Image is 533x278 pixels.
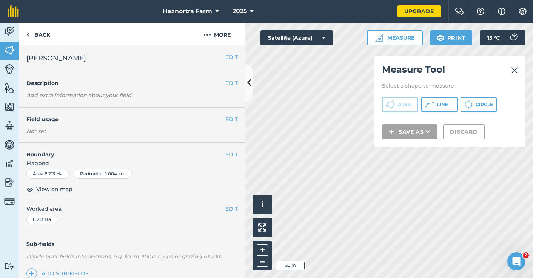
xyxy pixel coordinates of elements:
div: Not set [26,127,238,135]
em: Add extra information about your field [26,92,131,99]
img: svg+xml;base64,PD94bWwgdmVyc2lvbj0iMS4wIiBlbmNvZGluZz0idXRmLTgiPz4KPCEtLSBHZW5lcmF0b3I6IEFkb2JlIE... [4,158,15,169]
span: Worked area [26,205,238,213]
button: EDIT [225,205,238,213]
img: Four arrows, one pointing top left, one top right, one bottom right and the last bottom left [258,223,266,232]
button: Line [421,97,458,112]
img: svg+xml;base64,PHN2ZyB4bWxucz0iaHR0cDovL3d3dy53My5vcmcvMjAwMC9zdmciIHdpZHRoPSIxNCIgaGVpZ2h0PSIyNC... [389,127,394,136]
img: svg+xml;base64,PD94bWwgdmVyc2lvbj0iMS4wIiBlbmNvZGluZz0idXRmLTgiPz4KPCEtLSBHZW5lcmF0b3I6IEFkb2JlIE... [506,30,521,45]
img: A question mark icon [476,8,485,15]
button: More [189,23,245,45]
img: Two speech bubbles overlapping with the left bubble in the forefront [455,8,464,15]
img: svg+xml;base64,PD94bWwgdmVyc2lvbj0iMS4wIiBlbmNvZGluZz0idXRmLTgiPz4KPCEtLSBHZW5lcmF0b3I6IEFkb2JlIE... [4,263,15,270]
span: Haznortra Farm [163,7,212,16]
button: EDIT [225,115,238,124]
span: [PERSON_NAME] [26,53,86,63]
button: i [253,195,272,214]
div: Area : 6.213 Ha [26,169,69,179]
button: EDIT [225,53,238,61]
img: svg+xml;base64,PHN2ZyB4bWxucz0iaHR0cDovL3d3dy53My5vcmcvMjAwMC9zdmciIHdpZHRoPSIxNyIgaGVpZ2h0PSIxNy... [498,7,505,16]
h4: Field usage [26,115,225,124]
img: svg+xml;base64,PD94bWwgdmVyc2lvbj0iMS4wIiBlbmNvZGluZz0idXRmLTgiPz4KPCEtLSBHZW5lcmF0b3I6IEFkb2JlIE... [4,120,15,131]
button: Area [382,97,418,112]
img: svg+xml;base64,PHN2ZyB4bWxucz0iaHR0cDovL3d3dy53My5vcmcvMjAwMC9zdmciIHdpZHRoPSI1NiIgaGVpZ2h0PSI2MC... [4,82,15,94]
h2: Measure Tool [382,63,518,79]
iframe: Intercom live chat [507,252,525,270]
button: – [257,256,268,267]
img: svg+xml;base64,PD94bWwgdmVyc2lvbj0iMS4wIiBlbmNvZGluZz0idXRmLTgiPz4KPCEtLSBHZW5lcmF0b3I6IEFkb2JlIE... [4,177,15,188]
a: Upgrade [397,5,441,17]
img: svg+xml;base64,PHN2ZyB4bWxucz0iaHR0cDovL3d3dy53My5vcmcvMjAwMC9zdmciIHdpZHRoPSIyMiIgaGVpZ2h0PSIzMC... [511,66,518,75]
button: Satellite (Azure) [260,30,333,45]
img: svg+xml;base64,PD94bWwgdmVyc2lvbj0iMS4wIiBlbmNvZGluZz0idXRmLTgiPz4KPCEtLSBHZW5lcmF0b3I6IEFkb2JlIE... [4,26,15,37]
img: svg+xml;base64,PHN2ZyB4bWxucz0iaHR0cDovL3d3dy53My5vcmcvMjAwMC9zdmciIHdpZHRoPSI1NiIgaGVpZ2h0PSI2MC... [4,45,15,56]
img: fieldmargin Logo [8,5,19,17]
span: View on map [36,185,72,193]
h4: Sub-fields [19,240,245,248]
span: Mapped [19,159,245,167]
img: svg+xml;base64,PHN2ZyB4bWxucz0iaHR0cDovL3d3dy53My5vcmcvMjAwMC9zdmciIHdpZHRoPSIyMCIgaGVpZ2h0PSIyNC... [203,30,211,39]
p: Select a shape to measure [382,82,518,90]
img: svg+xml;base64,PD94bWwgdmVyc2lvbj0iMS4wIiBlbmNvZGluZz0idXRmLTgiPz4KPCEtLSBHZW5lcmF0b3I6IEFkb2JlIE... [4,196,15,207]
em: Divide your fields into sections, e.g. for multiple crops or grazing blocks [26,253,221,260]
img: svg+xml;base64,PHN2ZyB4bWxucz0iaHR0cDovL3d3dy53My5vcmcvMjAwMC9zdmciIHdpZHRoPSIxOCIgaGVpZ2h0PSIyNC... [26,185,33,194]
button: 15 °C [480,30,525,45]
img: svg+xml;base64,PHN2ZyB4bWxucz0iaHR0cDovL3d3dy53My5vcmcvMjAwMC9zdmciIHdpZHRoPSIxNCIgaGVpZ2h0PSIyNC... [29,269,34,278]
button: EDIT [225,79,238,87]
button: Circle [461,97,497,112]
img: A cog icon [518,8,527,15]
span: 15 ° C [487,30,500,45]
a: Back [19,23,58,45]
button: + [257,244,268,256]
span: 2 [523,252,529,258]
button: EDIT [225,150,238,159]
img: svg+xml;base64,PHN2ZyB4bWxucz0iaHR0cDovL3d3dy53My5vcmcvMjAwMC9zdmciIHdpZHRoPSIxOSIgaGVpZ2h0PSIyNC... [437,33,444,42]
button: Discard [443,124,485,139]
img: svg+xml;base64,PD94bWwgdmVyc2lvbj0iMS4wIiBlbmNvZGluZz0idXRmLTgiPz4KPCEtLSBHZW5lcmF0b3I6IEFkb2JlIE... [4,139,15,150]
div: Perimeter : 1.004 km [74,169,132,179]
div: 6.213 Ha [26,215,57,224]
img: svg+xml;base64,PHN2ZyB4bWxucz0iaHR0cDovL3d3dy53My5vcmcvMjAwMC9zdmciIHdpZHRoPSI5IiBoZWlnaHQ9IjI0Ii... [26,30,30,39]
img: svg+xml;base64,PHN2ZyB4bWxucz0iaHR0cDovL3d3dy53My5vcmcvMjAwMC9zdmciIHdpZHRoPSI1NiIgaGVpZ2h0PSI2MC... [4,101,15,113]
h4: Description [26,79,238,87]
span: Area [398,102,411,108]
button: Save as [382,124,437,139]
h4: Boundary [19,143,225,159]
span: i [261,200,263,209]
button: Measure [367,30,423,45]
img: Ruler icon [375,34,383,42]
span: Line [437,102,448,108]
button: Print [430,30,473,45]
button: View on map [26,185,72,194]
span: Circle [476,102,493,108]
img: svg+xml;base64,PD94bWwgdmVyc2lvbj0iMS4wIiBlbmNvZGluZz0idXRmLTgiPz4KPCEtLSBHZW5lcmF0b3I6IEFkb2JlIE... [4,64,15,74]
span: 2025 [233,7,247,16]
